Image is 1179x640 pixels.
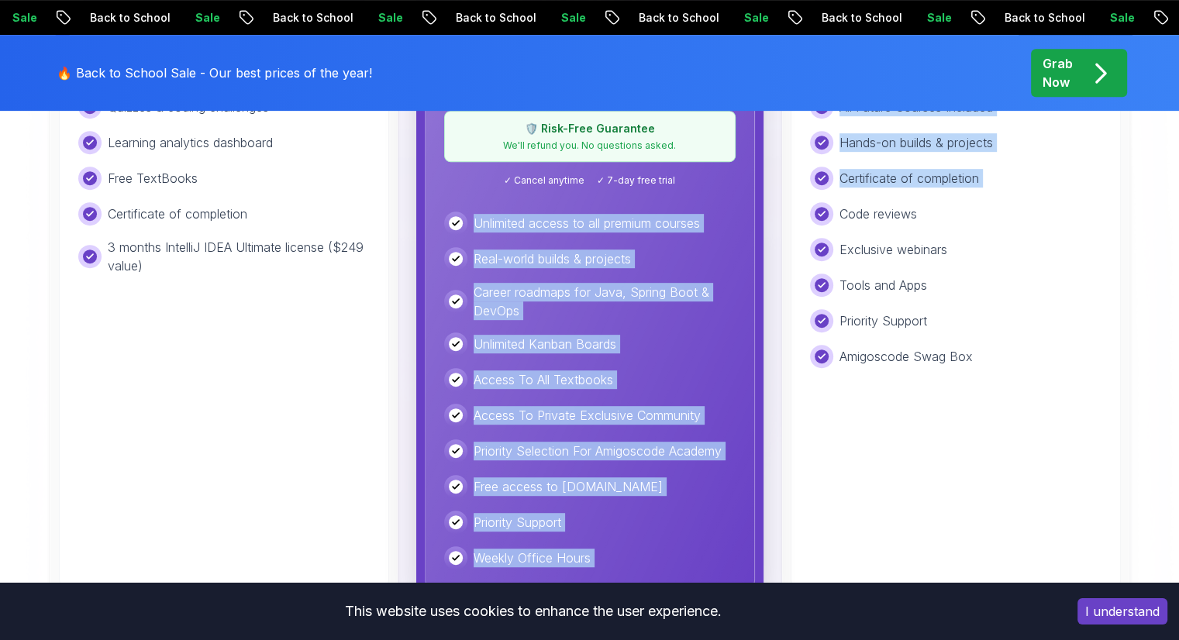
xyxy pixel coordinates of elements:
[1095,10,1145,26] p: Sale
[624,10,729,26] p: Back to School
[504,174,584,187] span: ✓ Cancel anytime
[1077,598,1167,625] button: Accept cookies
[12,594,1054,628] div: This website uses cookies to enhance the user experience.
[441,10,546,26] p: Back to School
[839,133,993,152] p: Hands-on builds & projects
[1043,54,1073,91] p: Grab Now
[108,169,198,188] p: Free TextBooks
[839,205,917,223] p: Code reviews
[990,10,1095,26] p: Back to School
[454,139,726,152] p: We'll refund you. No questions asked.
[807,10,912,26] p: Back to School
[474,249,631,268] p: Real-world builds & projects
[597,174,675,187] span: ✓ 7-day free trial
[474,442,722,460] p: Priority Selection For Amigoscode Academy
[729,10,779,26] p: Sale
[839,276,927,294] p: Tools and Apps
[108,205,247,223] p: Certificate of completion
[108,133,273,152] p: Learning analytics dashboard
[839,169,979,188] p: Certificate of completion
[474,335,616,353] p: Unlimited Kanban Boards
[474,477,663,496] p: Free access to [DOMAIN_NAME]
[474,513,561,532] p: Priority Support
[474,406,701,425] p: Access To Private Exclusive Community
[474,549,591,567] p: Weekly Office Hours
[546,10,596,26] p: Sale
[474,214,700,232] p: Unlimited access to all premium courses
[57,64,372,82] p: 🔥 Back to School Sale - Our best prices of the year!
[108,238,370,275] p: 3 months IntelliJ IDEA Ultimate license ($249 value)
[839,347,973,366] p: Amigoscode Swag Box
[181,10,230,26] p: Sale
[454,121,726,136] p: 🛡️ Risk-Free Guarantee
[75,10,181,26] p: Back to School
[839,311,927,330] p: Priority Support
[474,370,613,389] p: Access To All Textbooks
[474,283,736,320] p: Career roadmaps for Java, Spring Boot & DevOps
[912,10,962,26] p: Sale
[839,240,947,259] p: Exclusive webinars
[364,10,413,26] p: Sale
[258,10,364,26] p: Back to School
